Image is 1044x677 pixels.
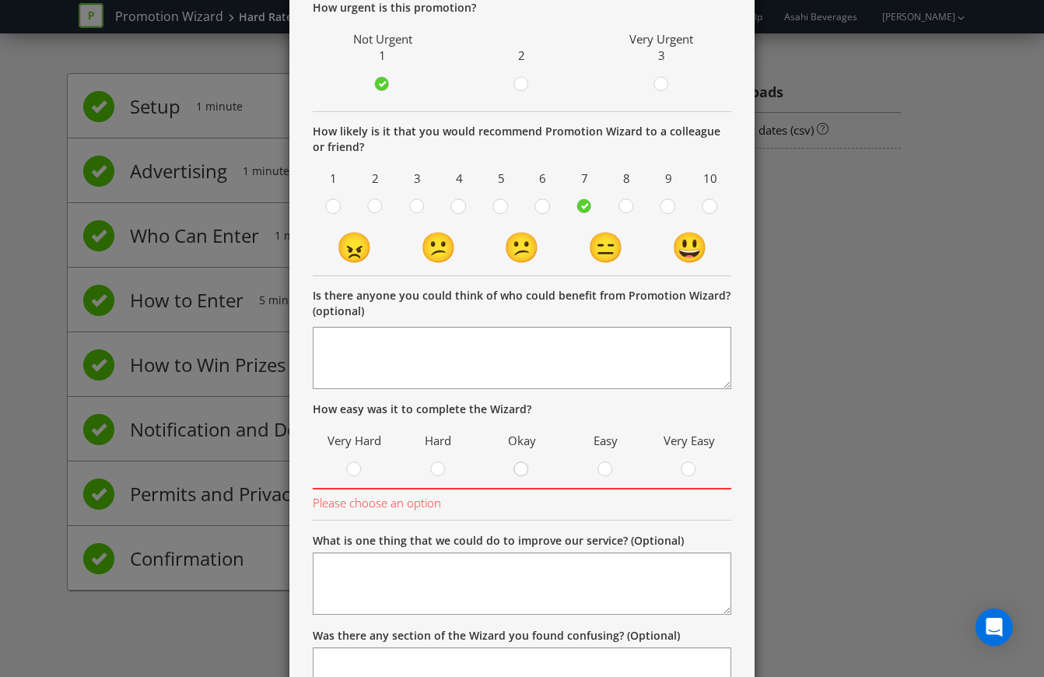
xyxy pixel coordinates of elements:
span: 5 [484,167,518,191]
span: Hard [405,429,473,453]
div: Open Intercom Messenger [976,609,1013,646]
p: How likely is it that you would recommend Promotion Wizard to a colleague or friend? [313,124,731,155]
span: 6 [526,167,560,191]
span: Very Easy [655,429,723,453]
label: Was there any section of the Wizard you found confusing? (Optional) [313,628,680,644]
td: 😠 [313,226,397,268]
span: Not Urgent [353,31,412,47]
span: 1 [317,167,351,191]
span: Very Hard [321,429,389,453]
td: 😑 [564,226,648,268]
td: 😕 [397,226,481,268]
span: Okay [488,429,556,453]
span: 9 [651,167,685,191]
span: 1 [379,47,386,63]
span: 3 [401,167,435,191]
span: Please choose an option [313,489,731,512]
label: What is one thing that we could do to improve our service? (Optional) [313,533,684,549]
span: 10 [693,167,727,191]
td: 😕 [480,226,564,268]
span: 4 [442,167,476,191]
span: 2 [359,167,393,191]
span: 2 [518,47,525,63]
span: 8 [610,167,644,191]
span: 3 [658,47,665,63]
p: How easy was it to complete the Wizard? [313,402,731,417]
td: 😃 [647,226,731,268]
span: Very Urgent [629,31,693,47]
p: Is there anyone you could think of who could benefit from Promotion Wizard? (optional) [313,288,731,319]
span: 7 [568,167,602,191]
span: Easy [572,429,640,453]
